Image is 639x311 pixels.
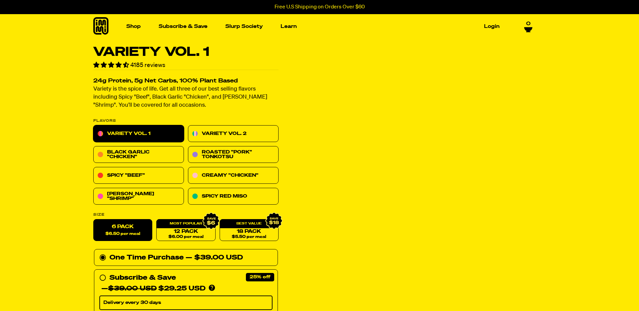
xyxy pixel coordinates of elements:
[93,126,184,142] a: Variety Vol. 1
[219,219,278,241] a: 18 Pack$5.50 per meal
[188,188,279,205] a: Spicy Red Miso
[130,62,165,68] span: 4185 reviews
[93,78,279,84] h2: 24g Protein, 5g Net Carbs, 100% Plant Based
[99,296,273,310] select: Subscribe & Save —$39.00 USD$29.25 USD Products are automatically delivered on your schedule. No ...
[93,188,184,205] a: [PERSON_NAME] "Shrimp"
[526,21,531,27] span: 0
[93,119,279,123] p: Flavors
[93,62,130,68] span: 4.55 stars
[105,232,140,236] span: $6.50 per meal
[188,167,279,184] a: Creamy "Chicken"
[186,252,243,263] div: — $39.00 USD
[232,235,266,239] span: $5.50 per meal
[108,285,157,292] del: $39.00 USD
[93,213,279,217] label: Size
[278,21,299,32] a: Learn
[99,252,273,263] div: One Time Purchase
[156,21,210,32] a: Subscribe & Save
[93,85,279,110] p: Variety is the spice of life. Get all three of our best selling flavors including Spicy "Beef", B...
[93,46,279,59] h1: Variety Vol. 1
[101,283,205,294] div: — $29.25 USD
[93,146,184,163] a: Black Garlic "Chicken"
[188,126,279,142] a: Variety Vol. 2
[524,21,533,32] a: 0
[275,4,365,10] p: Free U.S Shipping on Orders Over $60
[223,21,265,32] a: Slurp Society
[156,219,215,241] a: 12 Pack$6.00 per meal
[481,21,502,32] a: Login
[109,273,176,283] div: Subscribe & Save
[124,21,143,32] a: Shop
[93,167,184,184] a: Spicy "Beef"
[188,146,279,163] a: Roasted "Pork" Tonkotsu
[168,235,203,239] span: $6.00 per meal
[93,219,152,241] label: 6 Pack
[124,14,502,39] nav: Main navigation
